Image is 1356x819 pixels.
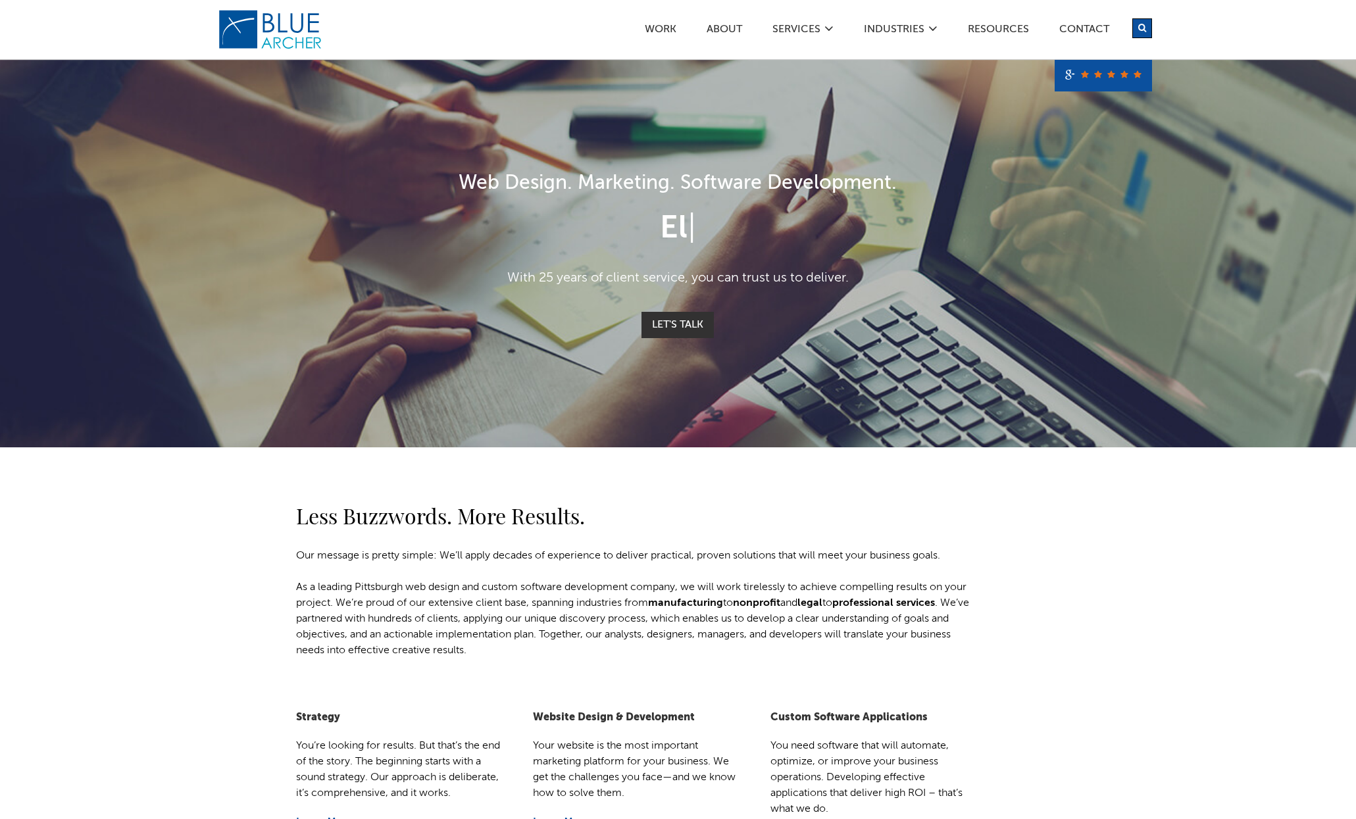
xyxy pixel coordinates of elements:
[770,711,981,725] h5: Custom Software Applications
[733,598,780,608] a: nonprofit
[770,738,981,817] p: You need software that will automate, optimize, or improve your business operations. Developing e...
[832,598,935,608] a: professional services
[688,213,696,245] span: |
[296,580,980,658] p: As a leading Pittsburgh web design and custom software development company, we will work tireless...
[706,24,743,38] a: ABOUT
[533,711,743,725] h5: Website Design & Development
[297,169,1060,199] h1: Web Design. Marketing. Software Development.
[863,24,925,38] a: Industries
[641,312,714,338] a: Let's Talk
[296,500,980,532] h2: Less Buzzwords. More Results.
[660,213,688,245] span: El
[296,711,507,725] h5: Strategy
[644,24,677,38] a: Work
[967,24,1030,38] a: Resources
[218,9,323,50] img: Blue Archer Logo
[772,24,821,38] a: SERVICES
[648,598,723,608] a: manufacturing
[296,548,980,564] p: Our message is pretty simple: We’ll apply decades of experience to deliver practical, proven solu...
[533,738,743,801] p: Your website is the most important marketing platform for your business. We get the challenges yo...
[296,738,507,801] p: You’re looking for results. But that’s the end of the story. The beginning starts with a sound st...
[297,268,1060,288] p: With 25 years of client service, you can trust us to deliver.
[797,598,822,608] a: legal
[1059,24,1110,38] a: Contact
